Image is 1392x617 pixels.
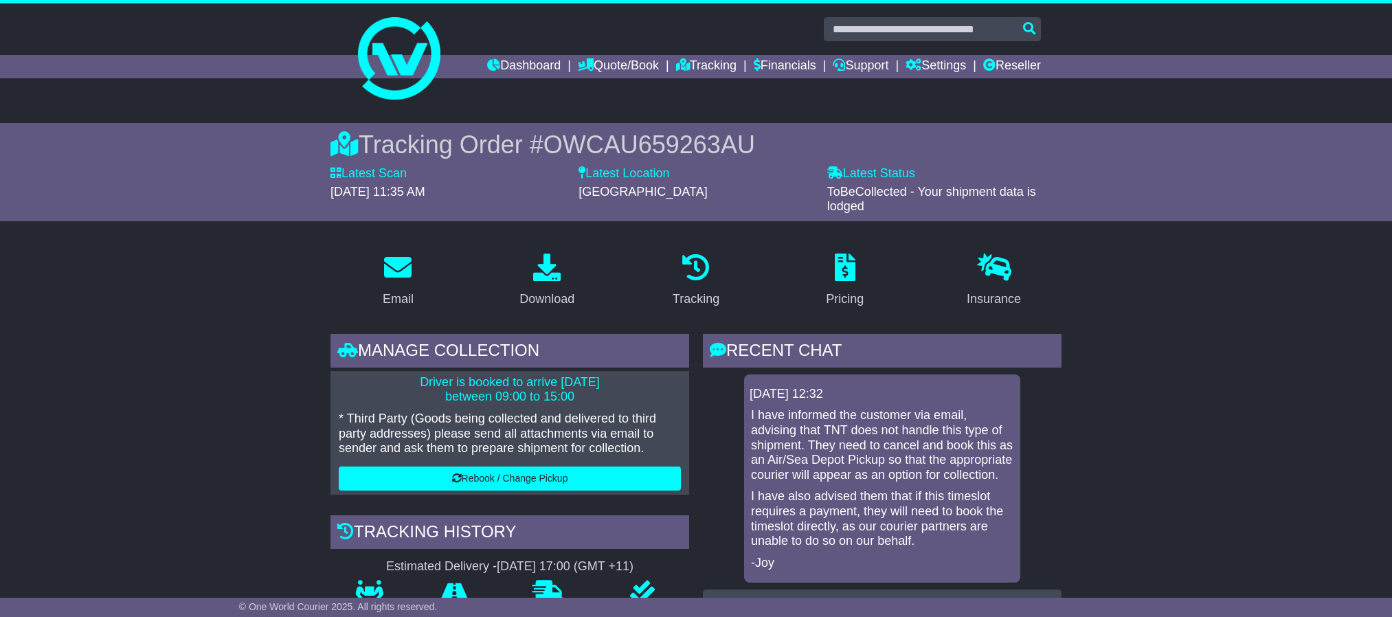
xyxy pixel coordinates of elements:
[827,185,1036,214] span: ToBeCollected - Your shipment data is lodged
[330,559,689,574] div: Estimated Delivery -
[983,55,1041,78] a: Reseller
[751,489,1013,548] p: I have also advised them that if this timeslot requires a payment, they will need to book the tim...
[330,130,1062,159] div: Tracking Order #
[339,375,681,405] p: Driver is booked to arrive [DATE] between 09:00 to 15:00
[374,249,423,313] a: Email
[833,55,888,78] a: Support
[487,55,561,78] a: Dashboard
[330,185,425,199] span: [DATE] 11:35 AM
[958,249,1030,313] a: Insurance
[751,408,1013,482] p: I have informed the customer via email, advising that TNT does not handle this type of shipment. ...
[751,556,1013,571] p: -Joy
[330,515,689,552] div: Tracking history
[906,55,966,78] a: Settings
[579,166,669,181] label: Latest Location
[519,290,574,308] div: Download
[826,290,864,308] div: Pricing
[703,334,1062,371] div: RECENT CHAT
[510,249,583,313] a: Download
[330,166,407,181] label: Latest Scan
[497,559,633,574] div: [DATE] 17:00 (GMT +11)
[330,334,689,371] div: Manage collection
[676,55,737,78] a: Tracking
[239,601,438,612] span: © One World Courier 2025. All rights reserved.
[543,131,755,159] span: OWCAU659263AU
[383,290,414,308] div: Email
[817,249,873,313] a: Pricing
[754,55,816,78] a: Financials
[578,55,659,78] a: Quote/Book
[967,290,1021,308] div: Insurance
[339,412,681,456] p: * Third Party (Goods being collected and delivered to third party addresses) please send all atta...
[579,185,707,199] span: [GEOGRAPHIC_DATA]
[750,387,1015,402] div: [DATE] 12:32
[827,166,915,181] label: Latest Status
[339,467,681,491] button: Rebook / Change Pickup
[673,290,719,308] div: Tracking
[664,249,728,313] a: Tracking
